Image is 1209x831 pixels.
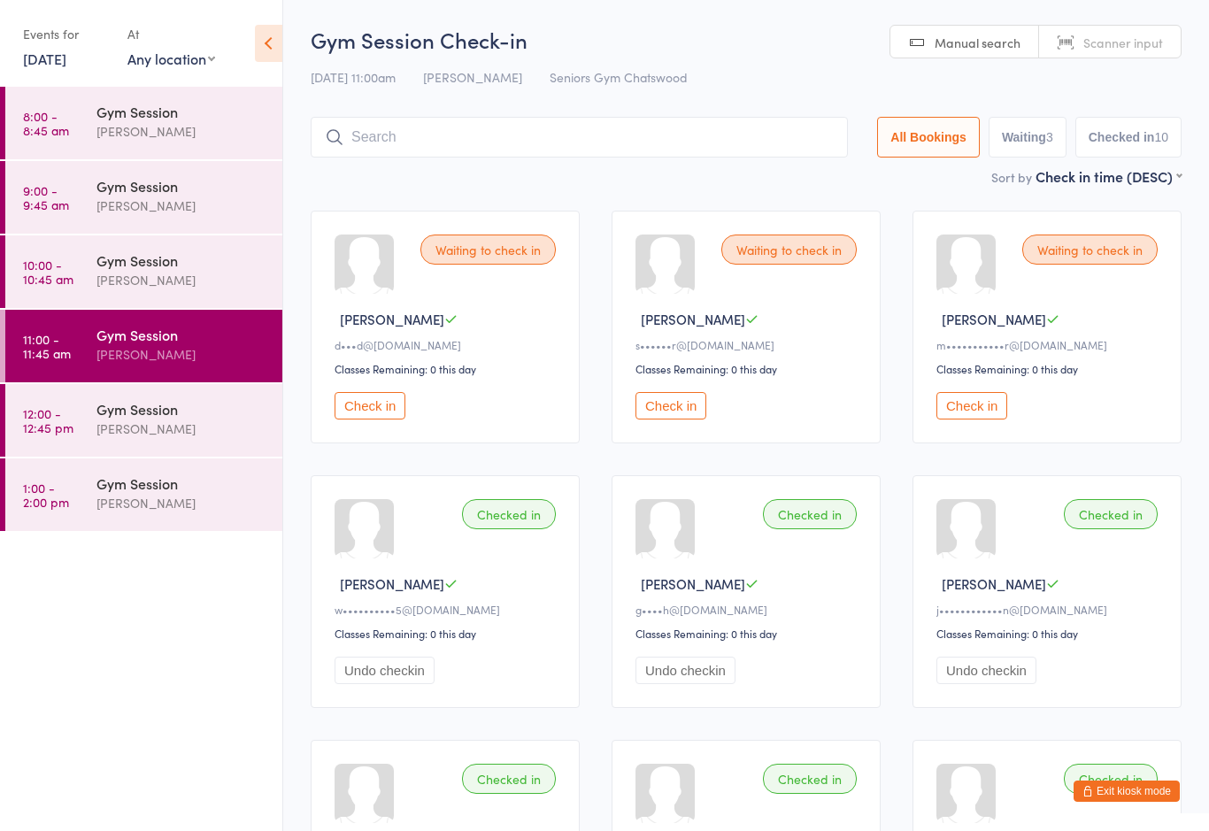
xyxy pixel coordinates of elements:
span: Scanner input [1083,34,1163,51]
a: 10:00 -10:45 amGym Session[PERSON_NAME] [5,235,282,308]
div: Classes Remaining: 0 this day [335,361,561,376]
div: Gym Session [96,102,267,121]
a: 8:00 -8:45 amGym Session[PERSON_NAME] [5,87,282,159]
span: [PERSON_NAME] [641,310,745,328]
div: j••••••••••••n@[DOMAIN_NAME] [936,602,1163,617]
time: 9:00 - 9:45 am [23,183,69,212]
span: Manual search [935,34,1020,51]
label: Sort by [991,168,1032,186]
button: Check in [936,392,1007,419]
div: [PERSON_NAME] [96,196,267,216]
h2: Gym Session Check-in [311,25,1182,54]
button: Undo checkin [936,657,1036,684]
div: [PERSON_NAME] [96,344,267,365]
span: [PERSON_NAME] [641,574,745,593]
div: 3 [1046,130,1053,144]
div: Events for [23,19,110,49]
div: Classes Remaining: 0 this day [936,361,1163,376]
div: Gym Session [96,176,267,196]
a: 11:00 -11:45 amGym Session[PERSON_NAME] [5,310,282,382]
div: Waiting to check in [1022,235,1158,265]
div: w••••••••••5@[DOMAIN_NAME] [335,602,561,617]
div: s••••••r@[DOMAIN_NAME] [635,337,862,352]
div: Classes Remaining: 0 this day [936,626,1163,641]
div: Checked in [462,499,556,529]
div: Check in time (DESC) [1036,166,1182,186]
button: Undo checkin [335,657,435,684]
span: Seniors Gym Chatswood [550,68,688,86]
div: Checked in [1064,499,1158,529]
div: Gym Session [96,473,267,493]
span: [PERSON_NAME] [340,310,444,328]
input: Search [311,117,848,158]
div: 10 [1154,130,1168,144]
span: [PERSON_NAME] [942,574,1046,593]
span: [DATE] 11:00am [311,68,396,86]
div: Gym Session [96,399,267,419]
div: [PERSON_NAME] [96,121,267,142]
div: [PERSON_NAME] [96,493,267,513]
div: Any location [127,49,215,68]
div: g••••h@[DOMAIN_NAME] [635,602,862,617]
div: Gym Session [96,325,267,344]
div: [PERSON_NAME] [96,270,267,290]
div: Checked in [462,764,556,794]
div: Classes Remaining: 0 this day [335,626,561,641]
div: d•••d@[DOMAIN_NAME] [335,337,561,352]
span: [PERSON_NAME] [423,68,522,86]
div: Classes Remaining: 0 this day [635,626,862,641]
a: [DATE] [23,49,66,68]
div: Checked in [1064,764,1158,794]
button: Exit kiosk mode [1074,781,1180,802]
button: Checked in10 [1075,117,1182,158]
a: 9:00 -9:45 amGym Session[PERSON_NAME] [5,161,282,234]
button: Check in [335,392,405,419]
time: 10:00 - 10:45 am [23,258,73,286]
a: 1:00 -2:00 pmGym Session[PERSON_NAME] [5,458,282,531]
div: [PERSON_NAME] [96,419,267,439]
div: Gym Session [96,250,267,270]
time: 1:00 - 2:00 pm [23,481,69,509]
time: 12:00 - 12:45 pm [23,406,73,435]
span: [PERSON_NAME] [340,574,444,593]
button: Waiting3 [989,117,1067,158]
div: Classes Remaining: 0 this day [635,361,862,376]
div: Checked in [763,499,857,529]
button: Undo checkin [635,657,735,684]
button: All Bookings [877,117,980,158]
div: At [127,19,215,49]
button: Check in [635,392,706,419]
a: 12:00 -12:45 pmGym Session[PERSON_NAME] [5,384,282,457]
span: [PERSON_NAME] [942,310,1046,328]
time: 8:00 - 8:45 am [23,109,69,137]
div: Waiting to check in [721,235,857,265]
time: 11:00 - 11:45 am [23,332,71,360]
div: Checked in [763,764,857,794]
div: m•••••••••••r@[DOMAIN_NAME] [936,337,1163,352]
div: Waiting to check in [420,235,556,265]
